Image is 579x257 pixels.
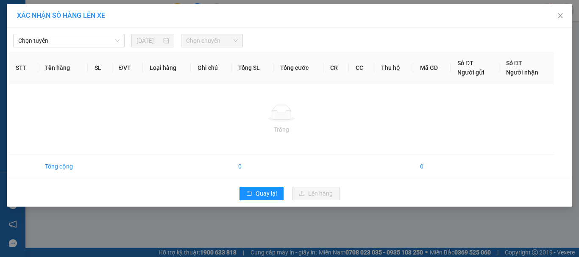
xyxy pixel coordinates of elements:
span: rollback [246,191,252,197]
th: CR [323,52,349,84]
span: Số ĐT [506,60,522,66]
button: uploadLên hàng [292,187,340,200]
span: Người nhận [506,69,538,76]
th: Tổng cước [273,52,323,84]
th: Mã GD [413,52,451,84]
input: 12/08/2025 [136,36,161,45]
th: Ghi chú [191,52,231,84]
td: 0 [231,155,273,178]
th: Loại hàng [143,52,191,84]
li: (c) 2017 [71,40,117,51]
th: STT [9,52,38,84]
button: Close [548,4,572,28]
th: Tổng SL [231,52,273,84]
th: CC [349,52,374,84]
span: Người gửi [457,69,484,76]
span: close [557,12,564,19]
span: Quay lại [256,189,277,198]
span: Chọn chuyến [186,34,238,47]
span: Số ĐT [457,60,473,66]
td: Tổng cộng [38,155,88,178]
span: XÁC NHẬN SỐ HÀNG LÊN XE [17,11,105,19]
b: Phương Nam Express [11,55,47,109]
img: logo.jpg [92,11,112,31]
td: 0 [413,155,451,178]
th: ĐVT [112,52,143,84]
button: rollbackQuay lại [239,187,284,200]
th: SL [88,52,112,84]
div: Trống [16,125,547,134]
span: Chọn tuyến [18,34,120,47]
th: Thu hộ [374,52,413,84]
th: Tên hàng [38,52,88,84]
b: Gửi khách hàng [52,12,84,52]
b: [DOMAIN_NAME] [71,32,117,39]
